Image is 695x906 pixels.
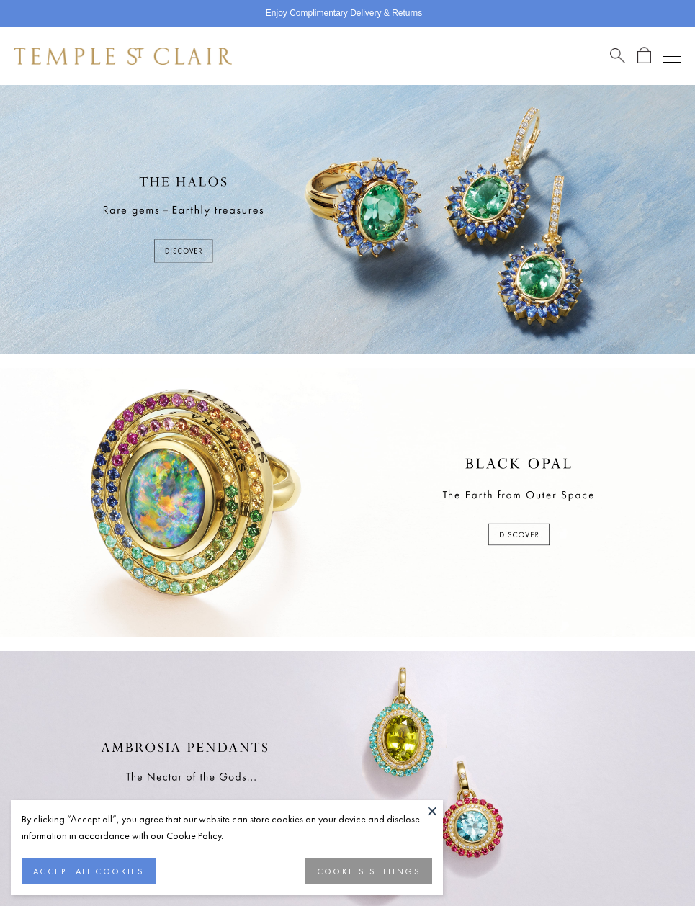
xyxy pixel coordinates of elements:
[22,811,432,844] div: By clicking “Accept all”, you agree that our website can store cookies on your device and disclos...
[623,838,681,892] iframe: Gorgias live chat messenger
[305,858,432,884] button: COOKIES SETTINGS
[610,47,625,65] a: Search
[637,47,651,65] a: Open Shopping Bag
[266,6,422,21] p: Enjoy Complimentary Delivery & Returns
[663,48,681,65] button: Open navigation
[14,48,232,65] img: Temple St. Clair
[22,858,156,884] button: ACCEPT ALL COOKIES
